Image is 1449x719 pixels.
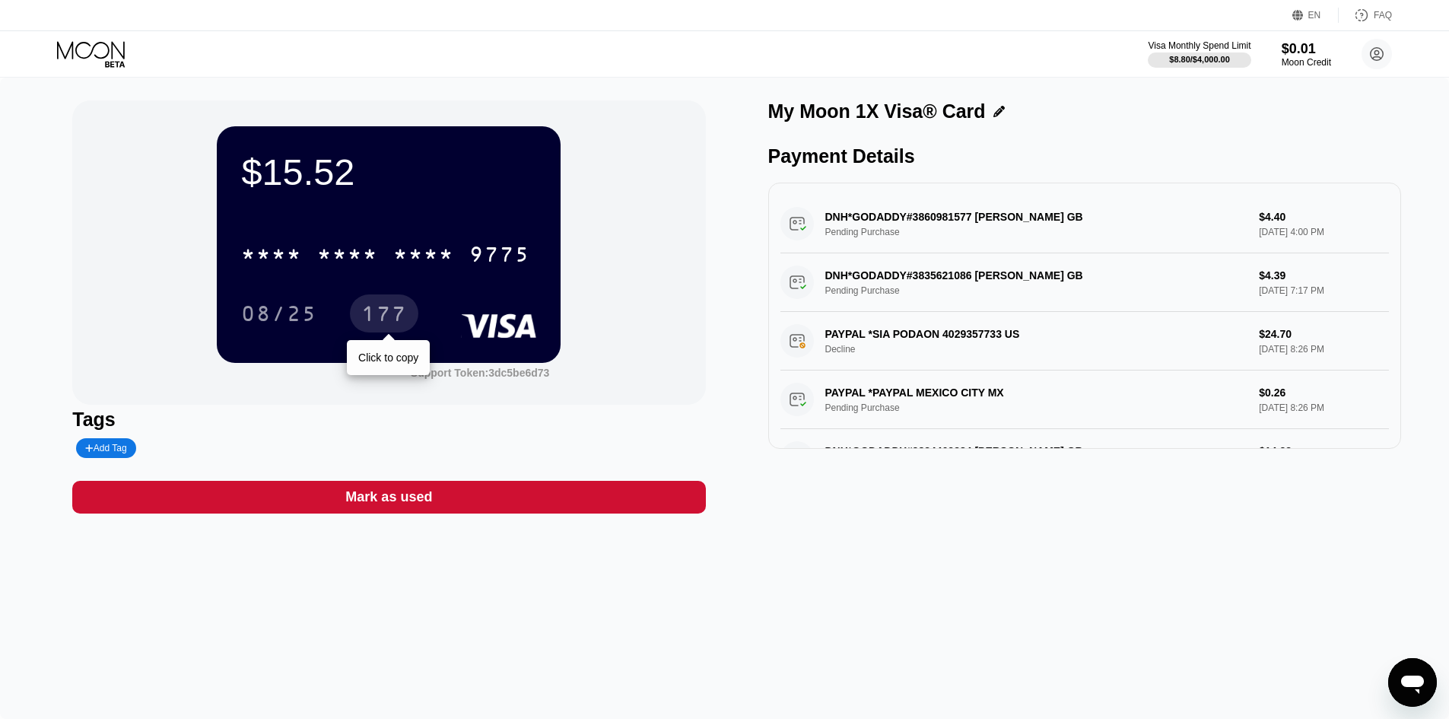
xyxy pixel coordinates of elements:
[411,367,550,379] div: Support Token: 3dc5be6d73
[768,100,986,122] div: My Moon 1X Visa® Card
[1282,41,1331,57] div: $0.01
[411,367,550,379] div: Support Token:3dc5be6d73
[768,145,1401,167] div: Payment Details
[72,481,705,514] div: Mark as used
[361,304,407,328] div: 177
[1388,658,1437,707] iframe: Кнопка запуска окна обмена сообщениями
[85,443,126,453] div: Add Tag
[345,488,432,506] div: Mark as used
[241,304,317,328] div: 08/25
[241,151,536,193] div: $15.52
[1169,55,1230,64] div: $8.80 / $4,000.00
[1148,40,1250,51] div: Visa Monthly Spend Limit
[1374,10,1392,21] div: FAQ
[1148,40,1250,68] div: Visa Monthly Spend Limit$8.80/$4,000.00
[1282,41,1331,68] div: $0.01Moon Credit
[72,409,705,431] div: Tags
[1292,8,1339,23] div: EN
[469,244,530,269] div: 9775
[1282,57,1331,68] div: Moon Credit
[1339,8,1392,23] div: FAQ
[230,294,329,332] div: 08/25
[76,438,135,458] div: Add Tag
[1308,10,1321,21] div: EN
[350,294,418,332] div: 177
[358,352,418,364] div: Click to copy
